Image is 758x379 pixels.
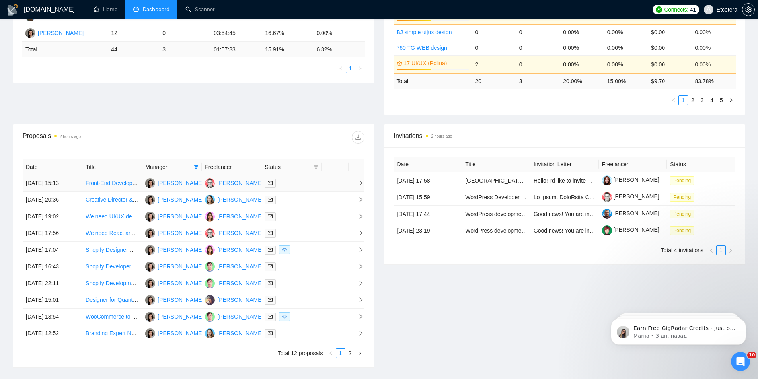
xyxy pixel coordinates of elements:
[604,40,648,55] td: 0.00%
[282,314,287,319] span: eye
[268,181,273,185] span: mail
[185,6,215,13] a: searchScanner
[352,264,364,269] span: right
[60,134,81,139] time: 2 hours ago
[217,179,263,187] div: [PERSON_NAME]
[205,195,215,205] img: VY
[648,40,692,55] td: $0.00
[397,45,447,51] a: 760 TG WEB design
[602,209,612,219] img: c1B6d2ffXkJTZoopxKthAjaKY79T9BR0HbmmRpuuhBvwRjhTm3lAcwjY1nYAAyXg_b
[465,194,662,200] a: WordPress Developer for AI Integration, Geo-Localization, and Custom Widgets
[726,245,735,255] li: Next Page
[23,175,82,192] td: [DATE] 15:13
[205,228,215,238] img: MY
[23,159,82,175] th: Date
[145,163,191,171] span: Manager
[158,295,203,304] div: [PERSON_NAME]
[268,281,273,286] span: mail
[692,40,736,55] td: 0.00%
[210,25,262,42] td: 03:54:45
[205,245,215,255] img: PD
[560,40,604,55] td: 0.00%
[268,314,273,319] span: mail
[205,246,263,253] a: PD[PERSON_NAME]
[599,157,667,172] th: Freelancer
[352,214,364,219] span: right
[688,96,697,105] a: 2
[346,64,355,73] li: 1
[158,245,203,254] div: [PERSON_NAME]
[23,275,82,292] td: [DATE] 22:11
[336,64,346,73] button: left
[394,172,462,189] td: [DATE] 17:58
[397,60,402,66] span: crown
[205,295,215,305] img: PS
[742,6,754,13] span: setting
[472,73,516,89] td: 20
[707,96,716,105] a: 4
[23,208,82,225] td: [DATE] 19:02
[742,3,755,16] button: setting
[560,24,604,40] td: 0.00%
[667,157,735,172] th: Status
[726,95,736,105] button: right
[23,309,82,325] td: [DATE] 13:54
[747,352,756,358] span: 10
[706,7,711,12] span: user
[145,196,203,202] a: TT[PERSON_NAME]
[158,262,203,271] div: [PERSON_NAME]
[313,25,364,42] td: 0.00%
[602,175,612,185] img: c1K4qsFmwl1fe1W2XsKAweDOMujsMWonGNmE8sH7Md5VWSNKqM96jxgH9sjcZoD8G3
[86,230,175,236] a: We need React and Node developer
[726,95,736,105] li: Next Page
[352,197,364,202] span: right
[262,25,313,42] td: 16.67%
[648,73,692,89] td: $ 9.70
[262,42,313,57] td: 15.91 %
[707,245,716,255] button: left
[462,172,530,189] td: Ukraine / SMCM - Social Media Community Manager / - Web3/Crypto
[210,42,262,57] td: 01:57:33
[202,159,261,175] th: Freelancer
[516,55,560,73] td: 0
[192,161,200,173] span: filter
[86,330,224,336] a: Branding Expert Needed for Unique Brand Development
[404,59,468,68] a: 17 UI/UX (Polina)
[394,131,736,141] span: Invitations
[82,309,142,325] td: WooCommerce to shopify migration + Feature setup (Golf equipment store)
[94,6,117,13] a: homeHome
[602,210,659,216] a: [PERSON_NAME]
[462,206,530,222] td: WordPress development of extremely usable website
[158,312,203,321] div: [PERSON_NAME]
[329,351,333,356] span: left
[339,66,343,71] span: left
[731,352,750,371] iframe: Intercom live chat
[205,296,263,303] a: PS[PERSON_NAME]
[669,95,678,105] button: left
[604,55,648,73] td: 0.00%
[313,42,364,57] td: 6.82 %
[692,55,736,73] td: 0.00%
[669,95,678,105] li: Previous Page
[217,279,263,288] div: [PERSON_NAME]
[158,195,203,204] div: [PERSON_NAME]
[268,214,273,219] span: mail
[158,212,203,221] div: [PERSON_NAME]
[205,328,215,338] img: VY
[217,295,263,304] div: [PERSON_NAME]
[728,248,733,253] span: right
[670,193,694,202] span: Pending
[86,280,237,286] a: Shopify Development for a Store Similar to [DOMAIN_NAME]
[158,179,203,187] div: [PERSON_NAME]
[82,175,142,192] td: Front-End Developer Needed for Startup Build (Figma → Live)
[205,278,215,288] img: DM
[82,325,142,342] td: Branding Expert Needed for Unique Brand Development
[352,330,364,336] span: right
[268,297,273,302] span: mail
[604,24,648,40] td: 0.00%
[717,95,726,105] li: 5
[145,228,155,238] img: TT
[465,177,675,184] a: [GEOGRAPHIC_DATA] / SMCM - Social Media Community Manager / - Web3/Crypto
[394,206,462,222] td: [DATE] 17:44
